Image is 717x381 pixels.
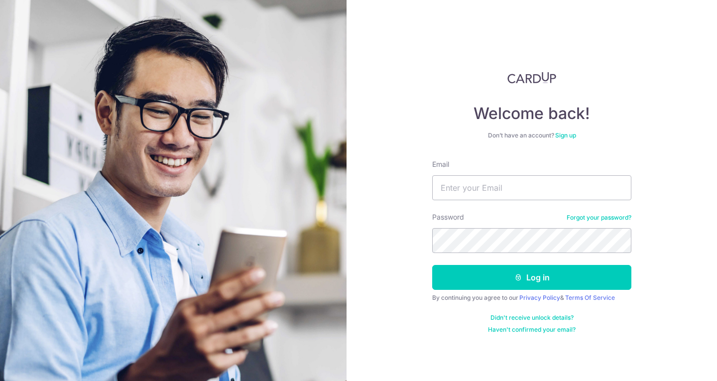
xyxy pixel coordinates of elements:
[565,294,615,301] a: Terms Of Service
[555,131,576,139] a: Sign up
[490,314,574,322] a: Didn't receive unlock details?
[432,159,449,169] label: Email
[432,265,631,290] button: Log in
[432,175,631,200] input: Enter your Email
[519,294,560,301] a: Privacy Policy
[507,72,556,84] img: CardUp Logo
[488,326,576,334] a: Haven't confirmed your email?
[432,294,631,302] div: By continuing you agree to our &
[432,212,464,222] label: Password
[432,131,631,139] div: Don’t have an account?
[567,214,631,222] a: Forgot your password?
[432,104,631,124] h4: Welcome back!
